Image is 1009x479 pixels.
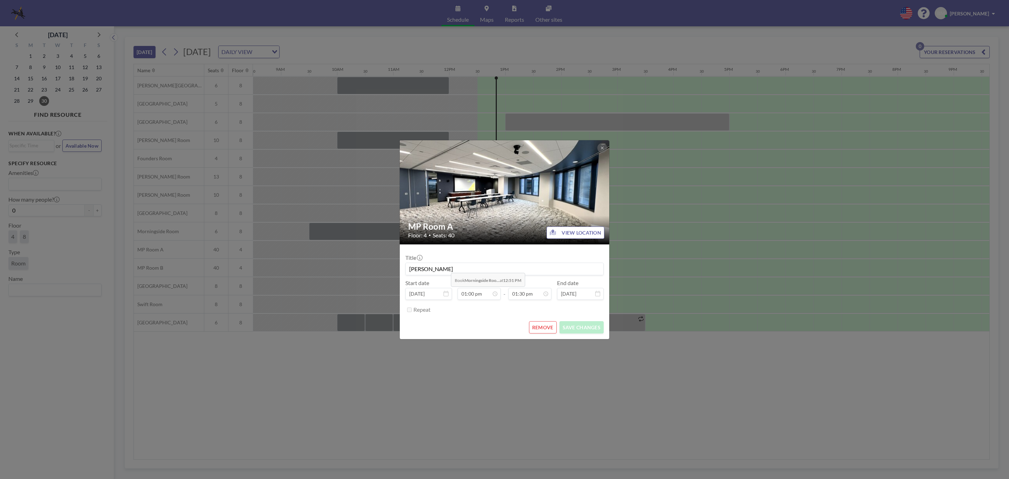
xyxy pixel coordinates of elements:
span: • [428,232,431,238]
span: Book at [451,273,525,287]
img: 537.JPEG [400,113,610,271]
label: Title [405,254,422,261]
button: REMOVE [529,321,557,333]
input: (No title) [406,263,603,275]
button: SAVE CHANGES [560,321,604,333]
button: VIEW LOCATION [547,227,604,239]
label: Repeat [413,306,431,313]
h2: MP Room A [408,221,602,232]
span: Floor: 4 [408,232,427,239]
span: Seats: 40 [433,232,454,239]
b: 12:51 PM [503,278,521,283]
span: - [503,282,506,297]
label: End date [557,279,578,286]
b: Morningside Roo... [465,278,500,283]
label: Start date [405,279,429,286]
